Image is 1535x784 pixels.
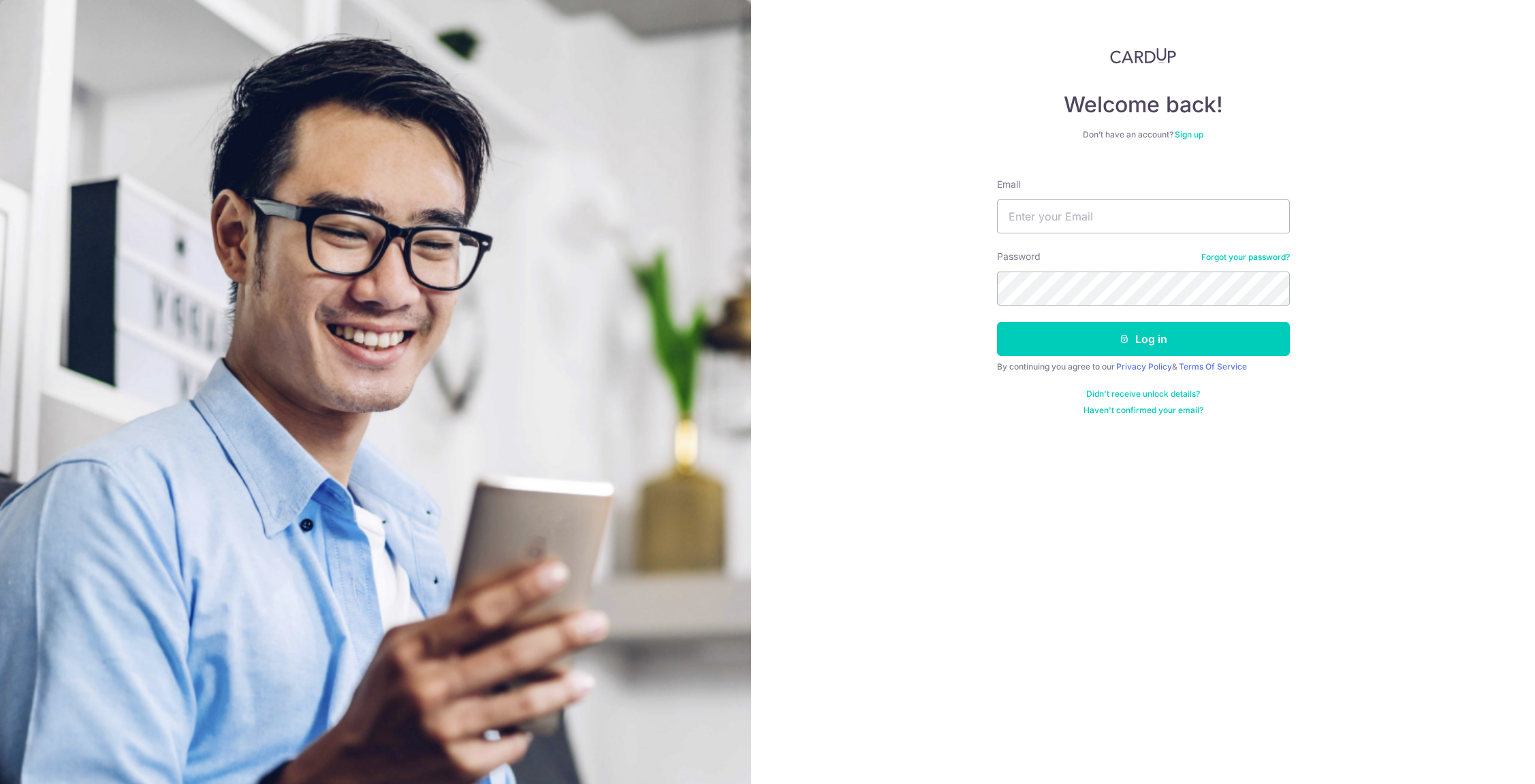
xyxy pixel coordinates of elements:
[997,91,1290,118] h4: Welcome back!
[997,129,1290,140] div: Don’t have an account?
[1179,361,1247,372] a: Terms Of Service
[1201,252,1290,263] a: Forgot your password?
[997,322,1290,356] button: Log in
[997,361,1290,372] div: By continuing you agree to our &
[1116,361,1172,372] a: Privacy Policy
[997,250,1041,263] label: Password
[1083,405,1203,416] a: Haven't confirmed your email?
[1175,129,1203,140] a: Sign up
[997,199,1290,233] input: Enter your Email
[1086,389,1200,399] a: Didn't receive unlock details?
[997,178,1020,191] label: Email
[1110,48,1177,64] img: CardUp Logo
